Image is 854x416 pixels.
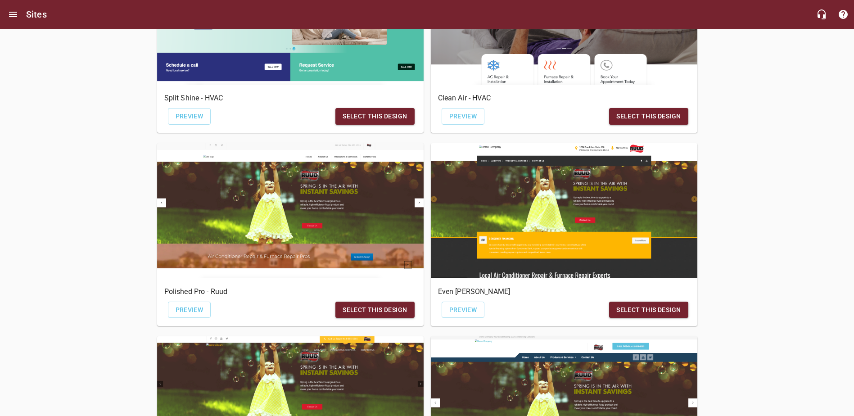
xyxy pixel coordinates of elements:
span: Preview [449,304,477,316]
span: Select this design [343,111,407,122]
a: Preview [168,302,211,318]
span: Select this design [616,111,681,122]
h6: Sites [26,7,47,22]
button: Open drawer [2,4,24,25]
button: Support Portal [832,4,854,25]
h6: Polished Pro - Ruud [164,285,416,298]
h6: Split Shine - HVAC [164,92,416,104]
button: Select this design [609,302,688,318]
div: Even Keel - Ruud [431,143,697,278]
a: Preview [168,108,211,125]
span: Preview [176,111,203,122]
button: Select this design [335,302,414,318]
span: Preview [176,304,203,316]
div: Polished Pro - Ruud [157,143,424,278]
a: Preview [442,302,485,318]
h6: Clean Air - HVAC [438,92,690,104]
a: Preview [442,108,485,125]
span: Preview [449,111,477,122]
span: Select this design [616,304,681,316]
button: Select this design [609,108,688,125]
span: Select this design [343,304,407,316]
button: Select this design [335,108,414,125]
h6: Even [PERSON_NAME] [438,285,690,298]
button: Live Chat [811,4,832,25]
